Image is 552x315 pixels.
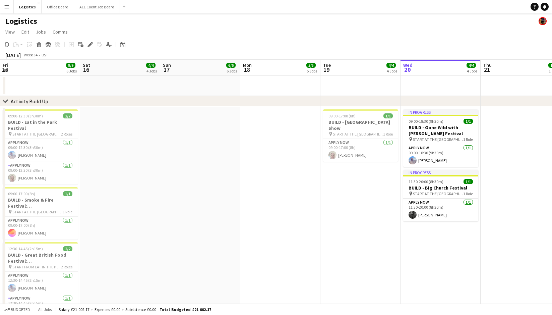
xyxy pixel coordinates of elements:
span: START AT THE [GEOGRAPHIC_DATA] [12,209,63,214]
span: 1 Role [463,137,473,142]
div: Salary £21 002.17 + Expenses £0.00 + Subsistence £0.00 = [59,307,211,312]
span: 21 [482,66,492,73]
button: ALL Client Job Board [74,0,120,13]
app-job-card: In progress11:30-20:00 (8h30m)1/1BUILD - Big Church Festival START AT THE [GEOGRAPHIC_DATA]1 Role... [403,170,478,221]
a: View [3,28,17,36]
span: 2 Roles [61,132,72,137]
a: Jobs [33,28,49,36]
div: 4 Jobs [146,68,157,73]
div: 5 Jobs [307,68,317,73]
h3: BUILD - [GEOGRAPHIC_DATA] Show [323,119,398,131]
span: 19 [322,66,331,73]
span: 1/1 [464,179,473,184]
app-job-card: 09:00-12:30 (3h30m)2/2BUILD - Eat in the Park Festival START AT THE [GEOGRAPHIC_DATA]2 RolesAPPLY... [3,109,78,185]
span: 09:00-18:30 (9h30m) [409,119,443,124]
app-job-card: 09:00-17:00 (8h)1/1BUILD - [GEOGRAPHIC_DATA] Show START AT THE [GEOGRAPHIC_DATA]1 RoleAPPLY NOW1/... [323,109,398,162]
div: 4 Jobs [387,68,397,73]
button: Budgeted [3,306,31,313]
h3: BUILD - Great British Food Festival: [GEOGRAPHIC_DATA][PERSON_NAME] [3,252,78,264]
span: Total Budgeted £21 002.17 [160,307,211,312]
h3: BUILD - Eat in the Park Festival [3,119,78,131]
h3: BUILD - Big Church Festival [403,185,478,191]
app-card-role: APPLY NOW1/109:00-12:30 (3h30m)[PERSON_NAME] [3,139,78,162]
span: All jobs [37,307,53,312]
div: BST [42,52,48,57]
app-card-role: APPLY NOW1/109:00-18:30 (9h30m)[PERSON_NAME] [403,144,478,167]
span: 18 [242,66,252,73]
span: Wed [403,62,413,68]
span: 17 [162,66,171,73]
app-card-role: APPLY NOW1/111:30-20:00 (8h30m)[PERSON_NAME] [403,199,478,221]
div: 6 Jobs [227,68,237,73]
a: Edit [19,28,32,36]
h3: BUILD - Gone Wild with [PERSON_NAME] Festival [403,124,478,137]
div: In progress [403,109,478,115]
span: 16 [82,66,90,73]
span: 2 Roles [61,264,72,269]
span: 12:30-14:45 (2h15m) [8,246,43,251]
app-card-role: APPLY NOW1/109:00-17:00 (8h)[PERSON_NAME] [3,217,78,240]
span: 9/9 [66,63,75,68]
span: 1 Role [463,191,473,196]
span: 09:00-17:00 (8h) [8,191,35,196]
span: Tue [323,62,331,68]
span: Fri [3,62,8,68]
span: Jobs [36,29,46,35]
span: 1 Role [383,132,393,137]
span: View [5,29,15,35]
span: 4/4 [386,63,396,68]
span: 1/1 [63,191,72,196]
button: Office Board [42,0,74,13]
span: START AT THE [GEOGRAPHIC_DATA] [333,132,383,137]
div: [DATE] [5,52,21,58]
span: 6/6 [226,63,236,68]
span: 2/2 [63,113,72,118]
span: 4/4 [146,63,156,68]
span: 09:00-17:00 (8h) [328,113,356,118]
a: Comms [50,28,70,36]
span: Edit [21,29,29,35]
span: 5/5 [306,63,316,68]
span: 4/4 [467,63,476,68]
span: 2/2 [63,246,72,251]
span: Comms [53,29,68,35]
h1: Logistics [5,16,37,26]
span: START AT THE [GEOGRAPHIC_DATA] [413,191,463,196]
button: Logistics [14,0,42,13]
span: Sun [163,62,171,68]
div: In progress [403,170,478,175]
span: Thu [483,62,492,68]
span: Sat [83,62,90,68]
app-card-role: APPLY NOW1/109:00-12:30 (3h30m)[PERSON_NAME] [3,162,78,185]
span: Week 34 [22,52,39,57]
span: 11:30-20:00 (8h30m) [409,179,443,184]
span: 09:00-12:30 (3h30m) [8,113,43,118]
div: 4 Jobs [467,68,477,73]
span: 1/1 [464,119,473,124]
span: Mon [243,62,252,68]
span: START AT THE [GEOGRAPHIC_DATA] [12,132,61,137]
app-user-avatar: Desiree Ramsey [539,17,547,25]
span: 20 [402,66,413,73]
app-job-card: In progress09:00-18:30 (9h30m)1/1BUILD - Gone Wild with [PERSON_NAME] Festival START AT THE [GEOG... [403,109,478,167]
span: 15 [2,66,8,73]
span: START FROM EAT IN THE PARK FESTIVAL [12,264,61,269]
span: 1 Role [63,209,72,214]
div: 6 Jobs [66,68,77,73]
h3: BUILD - Smoke & Fire Festival: [GEOGRAPHIC_DATA] [3,197,78,209]
span: 1/1 [383,113,393,118]
span: START AT THE [GEOGRAPHIC_DATA] [413,137,463,142]
div: Activity Build Up [11,98,48,105]
span: Budgeted [11,307,30,312]
app-job-card: 09:00-17:00 (8h)1/1BUILD - Smoke & Fire Festival: [GEOGRAPHIC_DATA] START AT THE [GEOGRAPHIC_DATA... [3,187,78,240]
app-card-role: APPLY NOW1/109:00-17:00 (8h)[PERSON_NAME] [323,139,398,162]
app-card-role: APPLY NOW1/112:30-14:45 (2h15m)[PERSON_NAME] [3,272,78,295]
